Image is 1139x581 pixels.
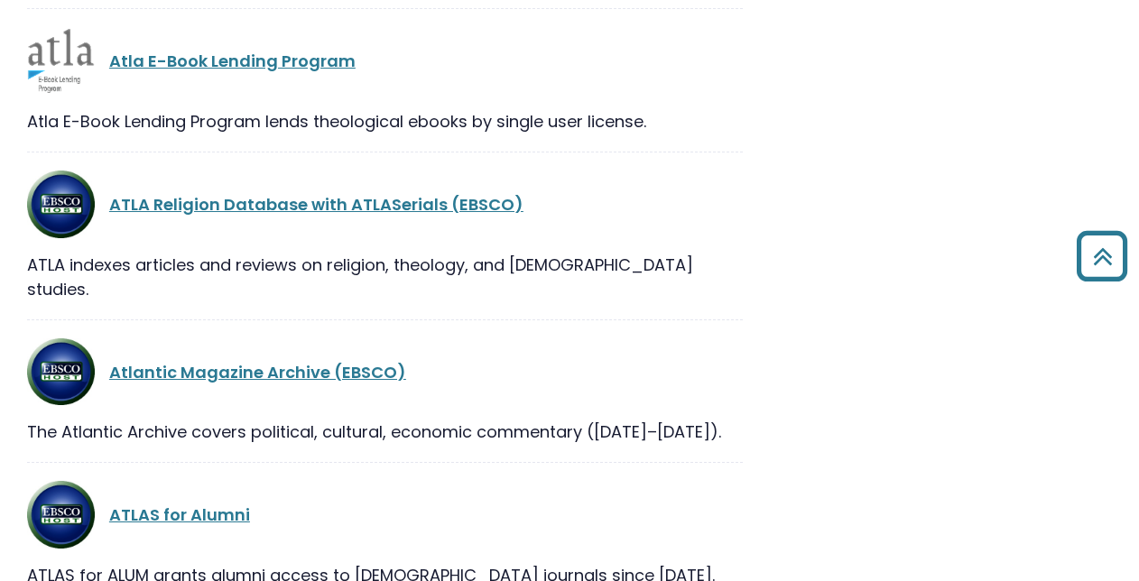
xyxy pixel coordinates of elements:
a: ATLA Religion Database with ATLASerials (EBSCO) [109,193,523,216]
div: The Atlantic Archive covers political, cultural, economic commentary ([DATE]–[DATE]). [27,420,743,444]
a: Atla E-Book Lending Program [109,50,356,72]
a: Back to Top [1070,239,1134,272]
div: ATLA indexes articles and reviews on religion, theology, and [DEMOGRAPHIC_DATA] studies. [27,253,743,301]
a: Atlantic Magazine Archive (EBSCO) [109,361,406,383]
img: ATLA Religion Database [27,481,95,549]
div: Atla E-Book Lending Program lends theological ebooks by single user license. [27,109,743,134]
a: ATLAS for Alumni [109,503,250,526]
